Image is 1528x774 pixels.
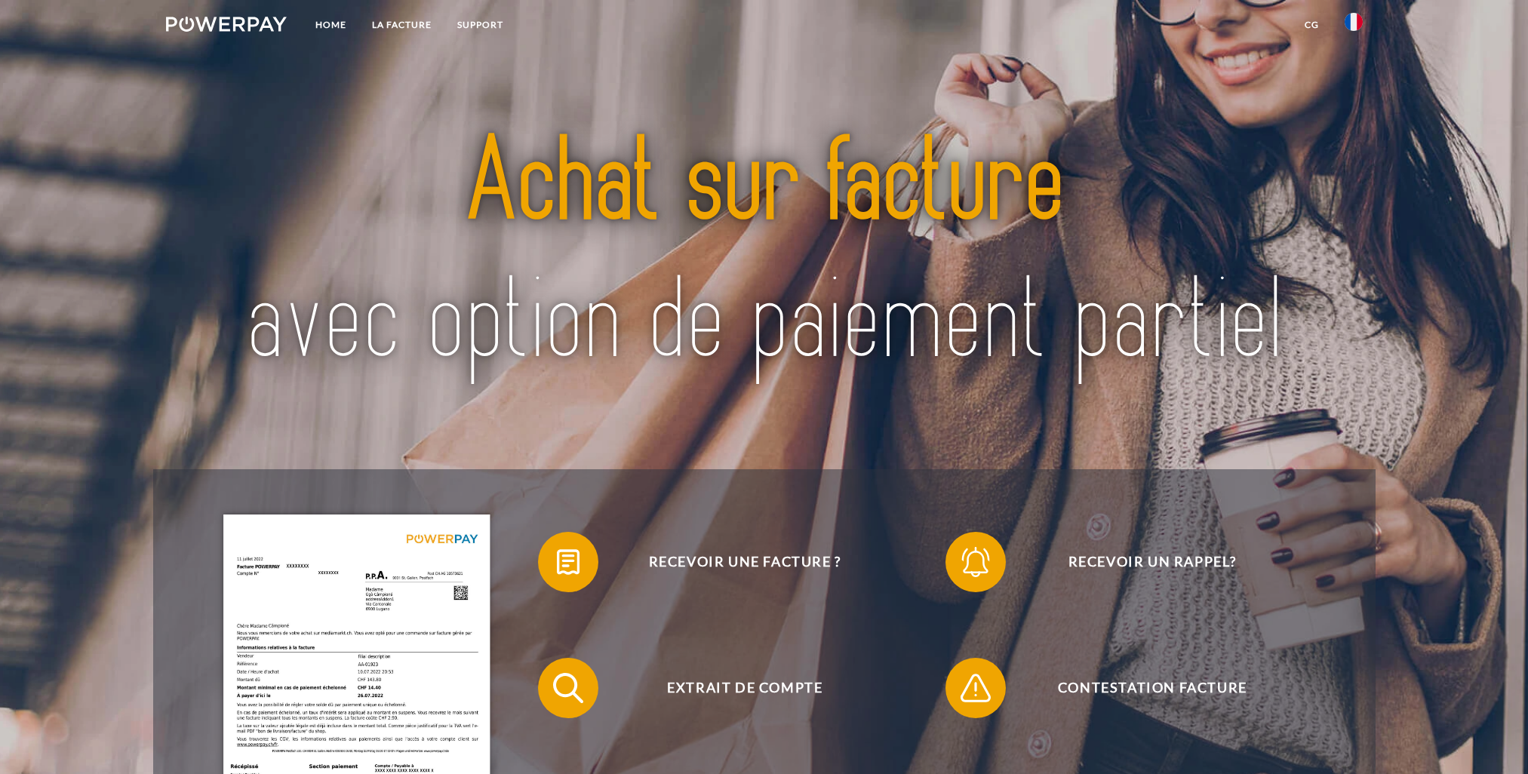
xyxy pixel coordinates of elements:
[303,11,359,38] a: Home
[549,543,587,581] img: qb_bill.svg
[945,532,1338,592] button: Recevoir un rappel?
[166,17,287,32] img: logo-powerpay-white.svg
[967,658,1337,718] span: Contestation Facture
[957,669,995,707] img: qb_warning.svg
[444,11,516,38] a: Support
[967,532,1337,592] span: Recevoir un rappel?
[945,658,1338,718] button: Contestation Facture
[560,532,930,592] span: Recevoir une facture ?
[538,532,930,592] button: Recevoir une facture ?
[538,658,930,718] button: Extrait de compte
[957,543,995,581] img: qb_bell.svg
[549,669,587,707] img: qb_search.svg
[560,658,930,718] span: Extrait de compte
[1292,11,1332,38] a: CG
[225,78,1303,429] img: title-powerpay_fr.svg
[359,11,444,38] a: LA FACTURE
[1345,13,1363,31] img: fr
